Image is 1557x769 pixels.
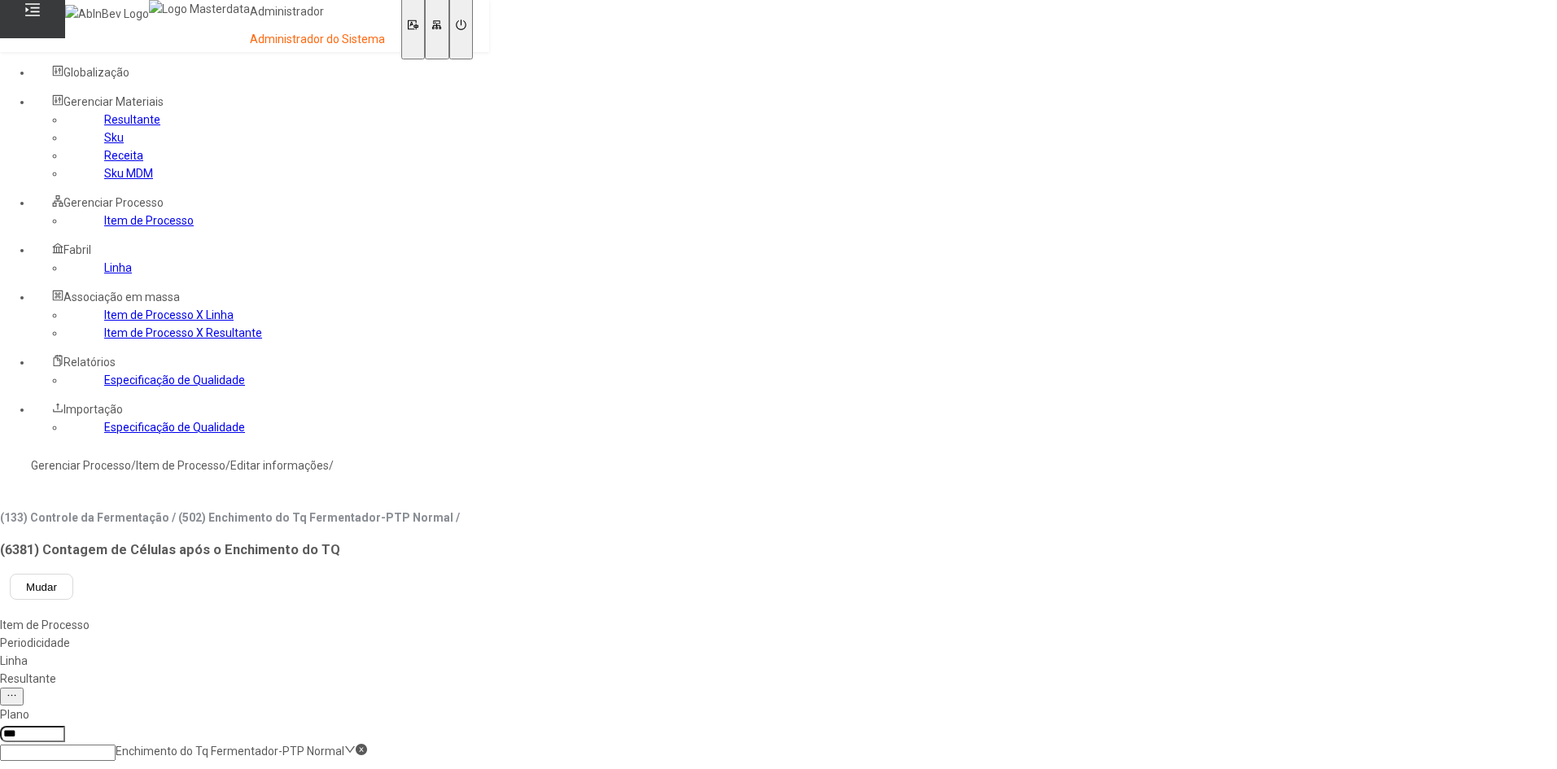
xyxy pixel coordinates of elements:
[225,459,230,472] nz-breadcrumb-separator: /
[250,32,385,48] p: Administrador do Sistema
[104,131,124,144] a: Sku
[63,356,116,369] span: Relatórios
[10,574,73,600] button: Mudar
[31,459,131,472] a: Gerenciar Processo
[63,66,129,79] span: Globalização
[250,4,385,20] p: Administrador
[104,308,234,321] a: Item de Processo X Linha
[63,403,123,416] span: Importação
[230,459,329,472] a: Editar informações
[104,149,143,162] a: Receita
[26,581,57,593] span: Mudar
[65,5,149,23] img: AbInBev Logo
[104,261,132,274] a: Linha
[104,326,262,339] a: Item de Processo X Resultante
[63,291,180,304] span: Associação em massa
[136,459,225,472] a: Item de Processo
[104,167,153,180] a: Sku MDM
[329,459,334,472] nz-breadcrumb-separator: /
[63,196,164,209] span: Gerenciar Processo
[104,421,245,434] a: Especificação de Qualidade
[131,459,136,472] nz-breadcrumb-separator: /
[104,374,245,387] a: Especificação de Qualidade
[116,745,344,758] nz-select-item: Enchimento do Tq Fermentador-PTP Normal
[63,243,91,256] span: Fabril
[63,95,164,108] span: Gerenciar Materiais
[104,113,160,126] a: Resultante
[104,214,194,227] a: Item de Processo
